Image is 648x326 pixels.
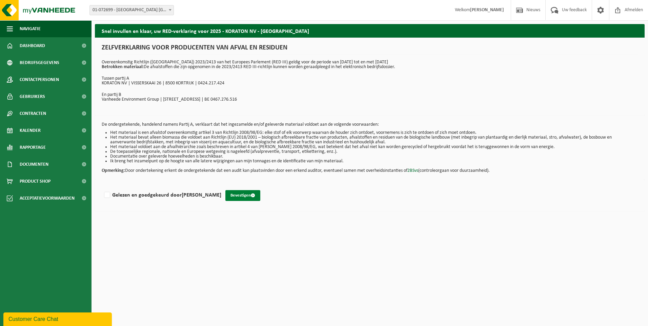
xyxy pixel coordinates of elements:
label: Gelezen en goedgekeurd door [103,190,221,200]
strong: [PERSON_NAME] [182,192,221,198]
span: Dashboard [20,37,45,54]
span: 01-072699 - KORATON NV - KORTRIJK [90,5,174,15]
h1: ZELFVERKLARING VOOR PRODUCENTEN VAN AFVAL EN RESIDUEN [102,44,638,55]
li: Het materiaal voldoet aan de afvalhiërarchie zoals beschreven in artikel 4 van [PERSON_NAME] 2008... [110,145,638,149]
span: Rapportage [20,139,46,156]
span: Product Shop [20,173,50,190]
strong: [PERSON_NAME] [470,7,504,13]
strong: Opmerking: [102,168,125,173]
span: Contactpersonen [20,71,59,88]
li: De toepasselijke regionale, nationale en Europese wetgeving is nageleefd (afvalpreventie, transpo... [110,149,638,154]
button: Bevestigen [225,190,260,201]
p: Door ondertekening erkent de ondergetekende dat een audit kan plaatsvinden door een erkend audito... [102,164,638,173]
span: 01-072699 - KORATON NV - KORTRIJK [89,5,174,15]
li: Het materiaal bevat alleen biomassa die voldoet aan Richtlijn (EU) 2018/2001 – biologisch afbreek... [110,135,638,145]
span: Gebruikers [20,88,45,105]
p: De ondergetekende, handelend namens Partij A, verklaart dat het ingezamelde en/of geleverde mater... [102,122,638,127]
p: En partij B [102,93,638,97]
strong: Betrokken materiaal: [102,64,144,69]
h2: Snel invullen en klaar, uw RED-verklaring voor 2025 - KORATON NV - [GEOGRAPHIC_DATA] [95,24,645,37]
span: Bedrijfsgegevens [20,54,59,71]
span: Kalender [20,122,41,139]
p: Overeenkomstig Richtlijn ([GEOGRAPHIC_DATA]) 2023/2413 van het Europees Parlement (RED III) geldi... [102,60,638,69]
iframe: chat widget [3,311,113,326]
p: Vanheede Environment Group | [STREET_ADDRESS] | BE 0467.276.516 [102,97,638,102]
span: Contracten [20,105,46,122]
span: Navigatie [20,20,41,37]
li: Ik breng het inzamelpunt op de hoogte van alle latere wijzigingen aan mijn tonnages en de identif... [110,159,638,164]
p: KORATON NV | VISSERSKAAI 26 | 8500 KORTRIJK | 0424.217.424 [102,81,638,86]
li: Documentatie over geleverde hoeveelheden is beschikbaar. [110,154,638,159]
span: Documenten [20,156,48,173]
a: 2BSvs [407,168,418,173]
li: Het materiaal is een afvalstof overeenkomstig artikel 3 van Richtlijn 2008/98/EG: elke stof of el... [110,130,638,135]
span: Acceptatievoorwaarden [20,190,75,207]
p: Tussen partij A [102,76,638,81]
